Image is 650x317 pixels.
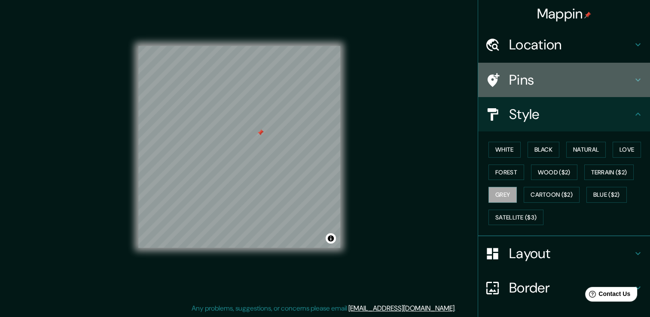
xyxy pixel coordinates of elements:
h4: Pins [509,71,633,88]
h4: Border [509,279,633,296]
div: Border [478,271,650,305]
div: . [456,303,457,314]
div: . [457,303,459,314]
button: Love [613,142,641,158]
h4: Layout [509,245,633,262]
button: Natural [566,142,606,158]
div: Location [478,27,650,62]
canvas: Map [138,46,340,248]
button: Toggle attribution [326,233,336,244]
button: Black [528,142,560,158]
div: Pins [478,63,650,97]
button: Grey [488,187,517,203]
button: Satellite ($3) [488,210,543,226]
div: Layout [478,236,650,271]
h4: Style [509,106,633,123]
iframe: Help widget launcher [574,283,641,308]
div: Style [478,97,650,131]
h4: Location [509,36,633,53]
button: Forest [488,165,524,180]
img: pin-icon.png [584,12,591,18]
button: White [488,142,521,158]
button: Blue ($2) [586,187,627,203]
button: Cartoon ($2) [524,187,580,203]
p: Any problems, suggestions, or concerns please email . [192,303,456,314]
button: Terrain ($2) [584,165,634,180]
button: Wood ($2) [531,165,577,180]
a: [EMAIL_ADDRESS][DOMAIN_NAME] [348,304,455,313]
h4: Mappin [537,5,592,22]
